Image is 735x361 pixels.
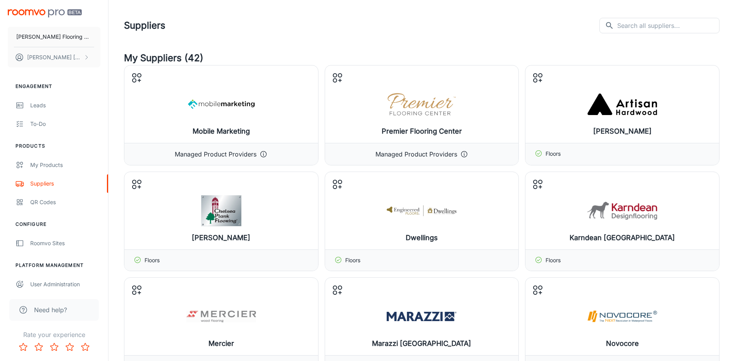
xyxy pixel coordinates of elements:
div: To-do [30,120,100,128]
h1: Suppliers [124,19,165,33]
h6: Mobile Marketing [193,126,250,137]
p: Floors [546,256,561,265]
div: My Products [30,161,100,169]
button: Rate 5 star [77,339,93,355]
h6: Premier Flooring Center [382,126,462,137]
input: Search all suppliers... [617,18,720,33]
button: Rate 3 star [46,339,62,355]
p: Floors [345,256,360,265]
button: Rate 4 star [62,339,77,355]
img: Premier Flooring Center [387,89,456,120]
h4: My Suppliers (42) [124,51,720,65]
div: User Administration [30,280,100,289]
p: Managed Product Providers [375,150,457,159]
div: Roomvo Sites [30,239,100,248]
img: Mobile Marketing [186,89,256,120]
button: Rate 2 star [31,339,46,355]
p: Managed Product Providers [175,150,256,159]
p: [PERSON_NAME] [PERSON_NAME] [27,53,82,62]
p: [PERSON_NAME] Flooring Stores [16,33,92,41]
button: Rate 1 star [15,339,31,355]
button: [PERSON_NAME] [PERSON_NAME] [8,47,100,67]
div: QR Codes [30,198,100,206]
p: Floors [145,256,160,265]
span: Need help? [34,305,67,315]
p: Rate your experience [6,330,102,339]
img: Roomvo PRO Beta [8,9,82,17]
div: Leads [30,101,100,110]
div: Suppliers [30,179,100,188]
button: [PERSON_NAME] Flooring Stores [8,27,100,47]
p: Floors [546,150,561,159]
